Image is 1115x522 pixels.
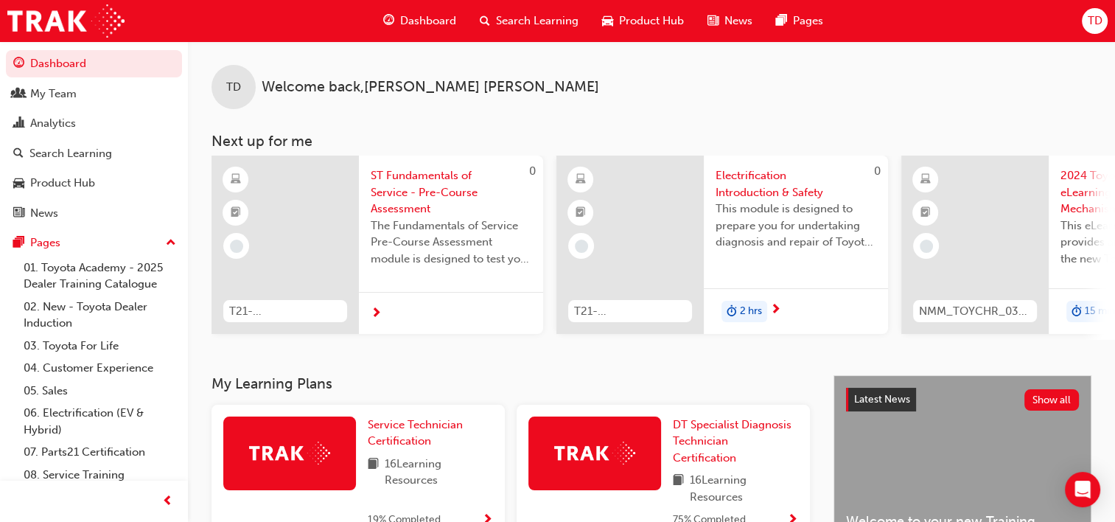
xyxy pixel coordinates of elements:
[13,88,24,101] span: people-icon
[724,13,752,29] span: News
[368,417,493,450] a: Service Technician Certification
[166,234,176,253] span: up-icon
[556,156,888,334] a: 0T21-FOD_HVIS_PREREQElectrification Introduction & SafetyThis module is designed to prepare you f...
[619,13,684,29] span: Product Hub
[6,140,182,167] a: Search Learning
[371,167,531,217] span: ST Fundamentals of Service - Pre-Course Assessment
[590,6,696,36] a: car-iconProduct Hub
[602,12,613,30] span: car-icon
[6,229,182,257] button: Pages
[400,13,456,29] span: Dashboard
[385,456,493,489] span: 16 Learning Resources
[30,115,76,132] div: Analytics
[468,6,590,36] a: search-iconSearch Learning
[13,207,24,220] span: news-icon
[919,303,1031,320] span: NMM_TOYCHR_032024_MODULE_1
[574,303,686,320] span: T21-FOD_HVIS_PREREQ
[496,13,579,29] span: Search Learning
[529,164,536,178] span: 0
[368,418,463,448] span: Service Technician Certification
[229,303,341,320] span: T21-STFOS_PRE_EXAM
[854,393,910,406] span: Latest News
[212,156,543,334] a: 0T21-STFOS_PRE_EXAMST Fundamentals of Service - Pre-Course AssessmentThe Fundamentals of Service ...
[6,110,182,137] a: Analytics
[29,145,112,162] div: Search Learning
[690,472,798,505] span: 16 Learning Resources
[7,4,125,38] img: Trak
[18,441,182,464] a: 07. Parts21 Certification
[18,335,182,358] a: 03. Toyota For Life
[13,58,24,71] span: guage-icon
[6,80,182,108] a: My Team
[1082,8,1108,34] button: TD
[249,442,330,464] img: Trak
[716,201,876,251] span: This module is designed to prepare you for undertaking diagnosis and repair of Toyota & Lexus Ele...
[6,47,182,229] button: DashboardMy TeamAnalyticsSearch LearningProduct HubNews
[920,240,933,253] span: learningRecordVerb_NONE-icon
[1072,302,1082,321] span: duration-icon
[231,203,241,223] span: booktick-icon
[727,302,737,321] span: duration-icon
[920,170,931,189] span: learningResourceType_ELEARNING-icon
[6,50,182,77] a: Dashboard
[673,418,791,464] span: DT Specialist Diagnosis Technician Certification
[707,12,719,30] span: news-icon
[371,6,468,36] a: guage-iconDashboard
[383,12,394,30] span: guage-icon
[18,380,182,403] a: 05. Sales
[18,464,182,487] a: 08. Service Training
[231,170,241,189] span: learningResourceType_ELEARNING-icon
[262,79,599,96] span: Welcome back , [PERSON_NAME] [PERSON_NAME]
[764,6,835,36] a: pages-iconPages
[13,177,24,190] span: car-icon
[30,86,77,102] div: My Team
[368,456,379,489] span: book-icon
[371,217,531,268] span: The Fundamentals of Service Pre-Course Assessment module is designed to test your learning and un...
[18,257,182,296] a: 01. Toyota Academy - 2025 Dealer Training Catalogue
[226,79,241,96] span: TD
[575,240,588,253] span: learningRecordVerb_NONE-icon
[18,357,182,380] a: 04. Customer Experience
[162,493,173,511] span: prev-icon
[1024,389,1080,411] button: Show all
[920,203,931,223] span: booktick-icon
[576,203,586,223] span: booktick-icon
[30,234,60,251] div: Pages
[874,164,881,178] span: 0
[13,147,24,161] span: search-icon
[13,237,24,250] span: pages-icon
[673,417,798,467] a: DT Specialist Diagnosis Technician Certification
[576,170,586,189] span: learningResourceType_ELEARNING-icon
[6,170,182,197] a: Product Hub
[740,303,762,320] span: 2 hrs
[18,402,182,441] a: 06. Electrification (EV & Hybrid)
[673,472,684,505] span: book-icon
[371,307,382,321] span: next-icon
[13,117,24,130] span: chart-icon
[696,6,764,36] a: news-iconNews
[212,375,810,392] h3: My Learning Plans
[793,13,823,29] span: Pages
[6,200,182,227] a: News
[1087,13,1102,29] span: TD
[554,442,635,464] img: Trak
[716,167,876,201] span: Electrification Introduction & Safety
[776,12,787,30] span: pages-icon
[30,175,95,192] div: Product Hub
[18,296,182,335] a: 02. New - Toyota Dealer Induction
[480,12,490,30] span: search-icon
[230,240,243,253] span: learningRecordVerb_NONE-icon
[30,205,58,222] div: News
[1065,472,1100,507] div: Open Intercom Messenger
[846,388,1079,411] a: Latest NewsShow all
[770,304,781,317] span: next-icon
[188,133,1115,150] h3: Next up for me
